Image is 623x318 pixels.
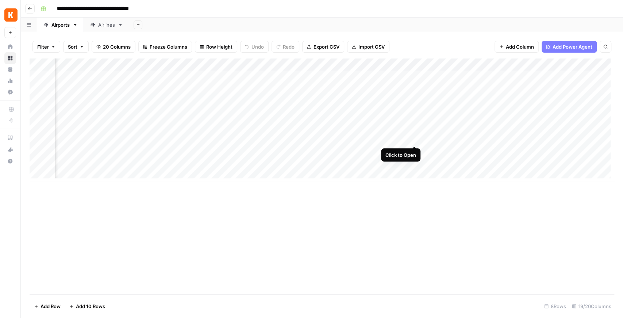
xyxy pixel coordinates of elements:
[302,41,344,53] button: Export CSV
[37,18,84,32] a: Airports
[569,300,614,312] div: 19/20 Columns
[41,303,61,310] span: Add Row
[68,43,77,50] span: Sort
[98,21,115,29] div: Airlines
[37,43,49,50] span: Filter
[32,41,60,53] button: Filter
[4,8,18,22] img: Kayak Logo
[195,41,237,53] button: Row Height
[358,43,385,50] span: Import CSV
[76,303,105,310] span: Add 10 Rows
[92,41,135,53] button: 20 Columns
[283,43,295,50] span: Redo
[5,144,16,155] div: What's new?
[4,41,16,53] a: Home
[4,75,16,87] a: Usage
[4,64,16,75] a: Your Data
[150,43,187,50] span: Freeze Columns
[495,41,539,53] button: Add Column
[272,41,299,53] button: Redo
[542,41,597,53] button: Add Power Agent
[103,43,131,50] span: 20 Columns
[206,43,232,50] span: Row Height
[347,41,389,53] button: Import CSV
[251,43,264,50] span: Undo
[4,6,16,24] button: Workspace: Kayak
[4,144,16,155] button: What's new?
[240,41,269,53] button: Undo
[541,300,569,312] div: 8 Rows
[4,155,16,167] button: Help + Support
[314,43,339,50] span: Export CSV
[138,41,192,53] button: Freeze Columns
[51,21,70,29] div: Airports
[63,41,89,53] button: Sort
[506,43,534,50] span: Add Column
[4,52,16,64] a: Browse
[65,300,109,312] button: Add 10 Rows
[4,86,16,98] a: Settings
[4,132,16,144] a: AirOps Academy
[385,151,416,159] div: Click to Open
[84,18,129,32] a: Airlines
[553,43,592,50] span: Add Power Agent
[30,300,65,312] button: Add Row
